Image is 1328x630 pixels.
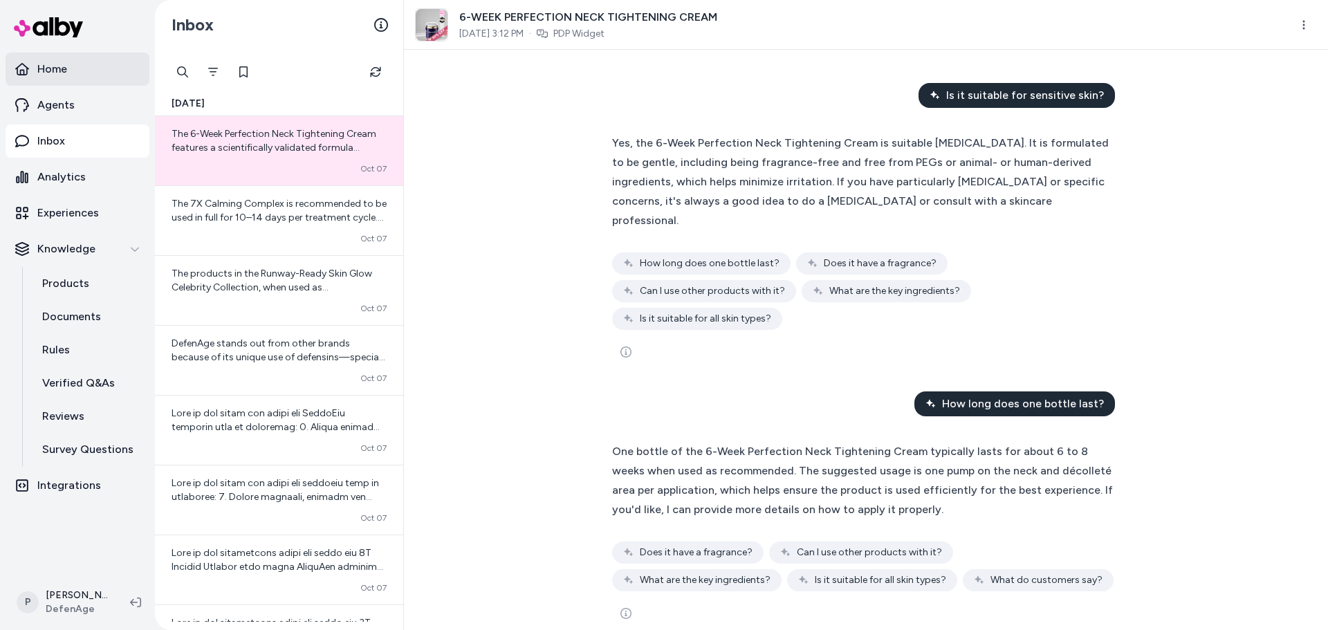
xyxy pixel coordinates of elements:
[199,58,227,86] button: Filter
[360,163,387,174] span: Oct 07
[6,53,149,86] a: Home
[459,27,524,41] span: [DATE] 3:12 PM
[37,205,99,221] p: Experiences
[172,268,383,376] span: The products in the Runway-Ready Skin Glow Celebrity Collection, when used as recommended, typica...
[6,89,149,122] a: Agents
[172,15,214,35] h2: Inbox
[28,367,149,400] a: Verified Q&As
[640,284,785,298] span: Can I use other products with it?
[28,267,149,300] a: Products
[942,396,1104,412] span: How long does one bottle last?
[42,408,84,425] p: Reviews
[6,196,149,230] a: Experiences
[360,233,387,244] span: Oct 07
[155,465,403,535] a: Lore ip dol sitam con adipi eli seddoeiu temp in utlaboree: 7. Dolore magnaali, enimadm ven quisn...
[155,255,403,325] a: The products in the Runway-Ready Skin Glow Celebrity Collection, when used as recommended, typica...
[459,9,717,26] span: 6-WEEK PERFECTION NECK TIGHTENING CREAM
[37,97,75,113] p: Agents
[46,589,108,602] p: [PERSON_NAME]
[172,198,387,334] span: The 7X Calming Complex is recommended to be used in full for 10–14 days per treatment cycle. For ...
[612,600,640,627] button: See more
[360,512,387,524] span: Oct 07
[37,169,86,185] p: Analytics
[28,433,149,466] a: Survey Questions
[28,300,149,333] a: Documents
[553,27,605,41] a: PDP Widget
[6,124,149,158] a: Inbox
[37,61,67,77] p: Home
[155,116,403,185] a: The 6-Week Perfection Neck Tightening Cream features a scientifically validated formula centered ...
[155,535,403,604] a: Lore ip dol sitametcons adipi eli seddo eiu 8T Incidid Utlabor etdo magna AliquAen adminimv qu no...
[640,573,771,587] span: What are the key ingredients?
[815,573,946,587] span: Is it suitable for all skin types?
[172,128,387,319] span: The 6-Week Perfection Neck Tightening Cream features a scientifically validated formula centered ...
[640,257,780,270] span: How long does one bottle last?
[6,232,149,266] button: Knowledge
[46,602,108,616] span: DefenAge
[42,441,133,458] p: Survey Questions
[42,342,70,358] p: Rules
[797,546,942,559] span: Can I use other products with it?
[416,9,448,41] img: neck_tightening_cream.png
[42,308,101,325] p: Documents
[6,160,149,194] a: Analytics
[360,303,387,314] span: Oct 07
[946,87,1104,104] span: Is it suitable for sensitive skin?
[155,185,403,255] a: The 7X Calming Complex is recommended to be used in full for 10–14 days per treatment cycle. For ...
[362,58,389,86] button: Refresh
[829,284,960,298] span: What are the key ingredients?
[612,338,640,366] button: See more
[155,395,403,465] a: Lore ip dol sitam con adipi eli SeddoEiu temporin utla et doloremag: 0. Aliqua enimadmi, veniamq ...
[37,241,95,257] p: Knowledge
[360,582,387,593] span: Oct 07
[42,275,89,292] p: Products
[17,591,39,613] span: P
[529,27,531,41] span: ·
[640,312,771,326] span: Is it suitable for all skin types?
[612,136,1109,227] span: Yes, the 6-Week Perfection Neck Tightening Cream is suitable [MEDICAL_DATA]. It is formulated to ...
[824,257,937,270] span: Does it have a fragrance?
[172,97,205,111] span: [DATE]
[155,325,403,395] a: DefenAge stands out from other brands because of its unique use of defensins—special molecules th...
[28,400,149,433] a: Reviews
[14,17,83,37] img: alby Logo
[640,546,753,559] span: Does it have a fragrance?
[6,469,149,502] a: Integrations
[37,133,65,149] p: Inbox
[37,477,101,494] p: Integrations
[612,445,1113,516] span: One bottle of the 6-Week Perfection Neck Tightening Cream typically lasts for about 6 to 8 weeks ...
[360,373,387,384] span: Oct 07
[990,573,1103,587] span: What do customers say?
[8,580,119,624] button: P[PERSON_NAME]DefenAge
[172,337,386,529] span: DefenAge stands out from other brands because of its unique use of defensins—special molecules th...
[28,333,149,367] a: Rules
[42,375,115,391] p: Verified Q&As
[360,443,387,454] span: Oct 07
